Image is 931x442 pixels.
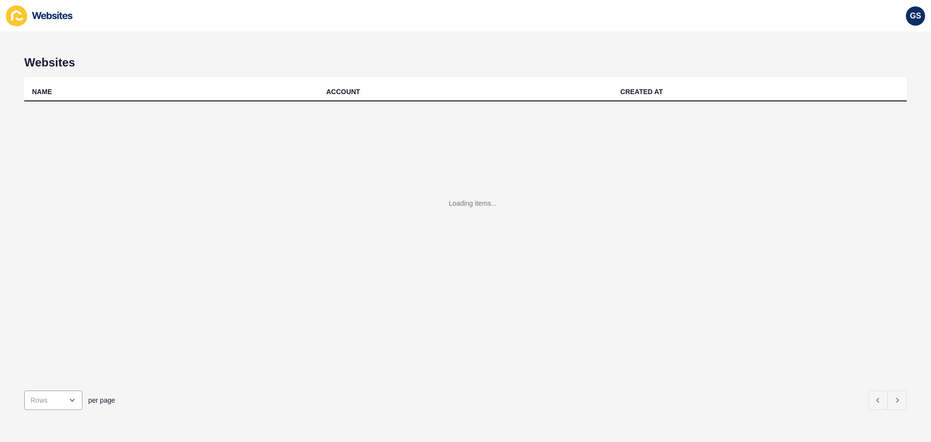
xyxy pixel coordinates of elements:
[88,395,115,405] span: per page
[326,87,360,97] div: ACCOUNT
[910,11,921,21] span: GS
[449,198,497,208] div: Loading items...
[620,87,663,97] div: CREATED AT
[24,391,82,410] div: open menu
[32,87,52,97] div: NAME
[24,56,907,69] h1: Websites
